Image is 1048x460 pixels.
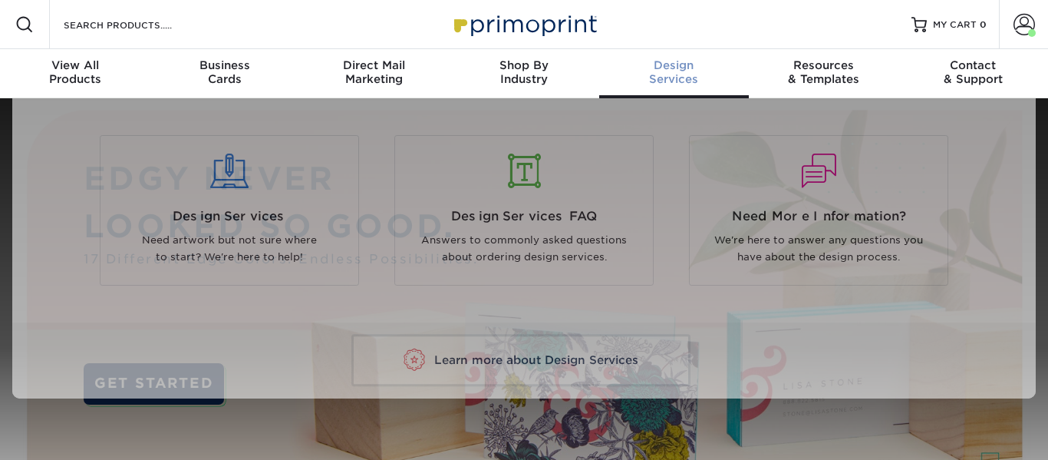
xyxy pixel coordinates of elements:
span: Need More Information? [701,207,936,226]
input: SEARCH PRODUCTS..... [62,15,212,34]
div: Services [599,58,749,86]
span: MY CART [933,18,977,31]
span: Contact [898,58,1048,72]
a: Design Services FAQ Answers to commonly asked questions about ordering design services. [388,135,660,286]
p: Answers to commonly asked questions about ordering design services. [407,232,641,266]
a: Shop ByIndustry [449,49,598,98]
div: & Support [898,58,1048,86]
img: Primoprint [447,8,601,41]
span: Design Services FAQ [407,207,641,226]
div: & Templates [749,58,898,86]
a: Learn more about Design Services [351,335,690,386]
span: 0 [980,19,987,30]
a: Need More Information? We're here to answer any questions you have about the design process. [683,135,954,286]
span: Resources [749,58,898,72]
span: Shop By [449,58,598,72]
span: Design [599,58,749,72]
span: Design Services [112,207,347,226]
div: Marketing [299,58,449,86]
div: Cards [150,58,299,86]
p: Need artwork but not sure where to start? We're here to help! [112,232,347,266]
span: Direct Mail [299,58,449,72]
a: Contact& Support [898,49,1048,98]
a: DesignServices [599,49,749,98]
a: Design Services Need artwork but not sure where to start? We're here to help! [94,135,365,286]
a: Direct MailMarketing [299,49,449,98]
a: BusinessCards [150,49,299,98]
span: Business [150,58,299,72]
div: Industry [449,58,598,86]
span: Learn more about Design Services [434,353,638,367]
p: We're here to answer any questions you have about the design process. [701,232,936,266]
a: Resources& Templates [749,49,898,98]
